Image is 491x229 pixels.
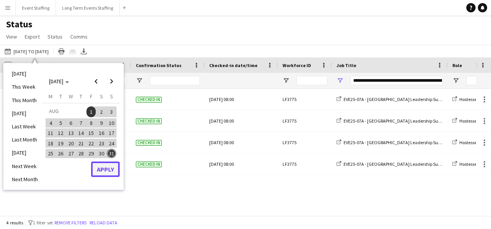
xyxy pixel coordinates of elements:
[56,148,66,158] button: 26-08-2025
[283,77,290,84] button: Open Filter Menu
[7,107,42,120] li: [DATE]
[452,62,462,68] span: Role
[46,118,55,128] span: 4
[86,149,96,158] span: 29
[66,139,76,148] span: 20
[337,161,475,167] a: EVE25-07A - [GEOGRAPHIC_DATA] Leadership Summit 2025 Hostess
[47,33,63,40] span: Status
[86,138,96,148] button: 22-08-2025
[22,32,43,42] a: Export
[7,160,42,173] li: Next Week
[7,67,42,80] li: [DATE]
[97,106,106,117] span: 2
[6,33,17,40] span: View
[136,97,162,103] span: Checked-in
[7,120,42,133] li: Last Week
[278,153,332,175] div: LF3775
[3,47,50,56] button: [DATE] to [DATE]
[56,128,66,138] span: 12
[80,93,82,100] span: T
[452,118,479,124] a: Hostesses
[53,219,88,227] button: Remove filters
[76,118,86,128] span: 7
[25,33,40,40] span: Export
[97,149,106,158] span: 30
[66,118,76,128] button: 06-08-2025
[100,93,103,100] span: S
[86,128,96,138] button: 15-08-2025
[88,219,119,227] button: Reload data
[86,139,96,148] span: 22
[46,128,55,138] span: 11
[56,149,66,158] span: 26
[86,118,96,128] span: 8
[7,133,42,146] li: Last Month
[79,47,88,56] app-action-btn: Export XLSX
[3,32,20,42] a: View
[283,62,311,68] span: Workforce ID
[136,162,162,167] span: Checked-in
[46,106,86,118] td: AUG
[452,96,479,102] a: Hostesses
[66,138,76,148] button: 20-08-2025
[7,146,42,159] li: [DATE]
[459,96,479,102] span: Hostesses
[107,128,116,138] span: 17
[96,118,106,128] button: 09-08-2025
[46,138,56,148] button: 18-08-2025
[76,128,86,138] button: 14-08-2025
[46,148,56,158] button: 25-08-2025
[69,93,73,100] span: W
[86,118,96,128] button: 08-08-2025
[33,220,53,226] span: 1 filter set
[63,62,75,68] span: Name
[459,140,479,145] span: Hostesses
[209,153,273,175] div: [DATE] 08:00
[56,118,66,128] span: 5
[91,162,120,177] button: Apply
[459,118,479,124] span: Hostesses
[107,106,116,117] span: 3
[452,77,459,84] button: Open Filter Menu
[209,62,257,68] span: Checked-in date/time
[70,33,88,40] span: Comms
[59,93,62,100] span: T
[136,77,143,84] button: Open Filter Menu
[7,94,42,107] li: This Month
[49,93,52,100] span: M
[344,118,475,124] span: EVE25-07A - [GEOGRAPHIC_DATA] Leadership Summit 2025 Hostess
[46,118,56,128] button: 04-08-2025
[86,106,96,118] button: 01-08-2025
[104,74,119,89] button: Next month
[66,148,76,158] button: 27-08-2025
[337,77,344,84] button: Open Filter Menu
[107,139,116,148] span: 24
[296,76,327,85] input: Workforce ID Filter Input
[67,32,91,42] a: Comms
[209,132,273,153] div: [DATE] 08:00
[90,93,93,100] span: F
[76,118,86,128] button: 07-08-2025
[49,78,63,85] span: [DATE]
[209,89,273,110] div: [DATE] 08:00
[337,96,475,102] a: EVE25-07A - [GEOGRAPHIC_DATA] Leadership Summit 2025 Hostess
[97,128,106,138] span: 16
[86,148,96,158] button: 29-08-2025
[337,62,356,68] span: Job Title
[66,118,76,128] span: 6
[7,173,42,186] li: Next Month
[107,118,116,128] span: 10
[76,148,86,158] button: 28-08-2025
[96,106,106,118] button: 02-08-2025
[76,138,86,148] button: 21-08-2025
[107,148,117,158] button: 31-08-2025
[66,128,76,138] button: 13-08-2025
[46,128,56,138] button: 11-08-2025
[150,76,200,85] input: Confirmation Status Filter Input
[76,128,86,138] span: 14
[44,32,66,42] a: Status
[46,149,55,158] span: 25
[344,140,475,145] span: EVE25-07A - [GEOGRAPHIC_DATA] Leadership Summit 2025 Hostess
[57,47,66,56] app-action-btn: Print
[452,140,479,145] a: Hostesses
